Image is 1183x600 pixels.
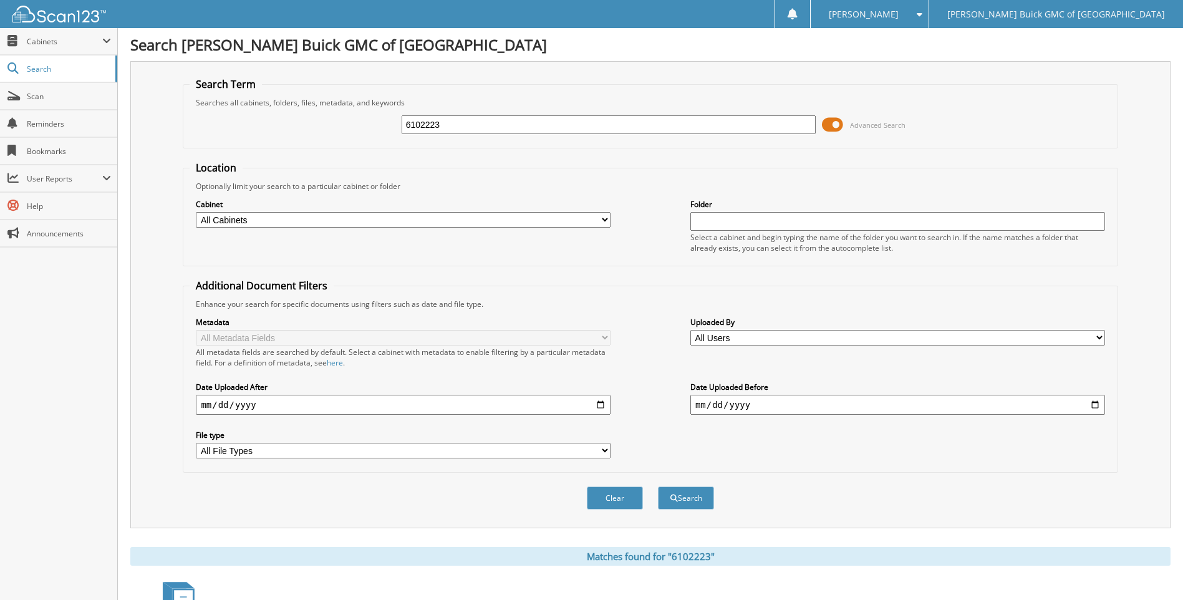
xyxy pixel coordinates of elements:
img: scan123-logo-white.svg [12,6,106,22]
label: File type [196,430,611,440]
span: Advanced Search [850,120,905,130]
button: Clear [587,486,643,510]
label: Folder [690,199,1105,210]
span: Help [27,201,111,211]
span: [PERSON_NAME] [829,11,899,18]
label: Cabinet [196,199,611,210]
span: Search [27,64,109,74]
h1: Search [PERSON_NAME] Buick GMC of [GEOGRAPHIC_DATA] [130,34,1171,55]
span: Cabinets [27,36,102,47]
legend: Additional Document Filters [190,279,334,293]
input: end [690,395,1105,415]
legend: Search Term [190,77,262,91]
label: Date Uploaded After [196,382,611,392]
div: All metadata fields are searched by default. Select a cabinet with metadata to enable filtering b... [196,347,611,368]
label: Metadata [196,317,611,327]
input: start [196,395,611,415]
iframe: Chat Widget [1121,540,1183,600]
span: Bookmarks [27,146,111,157]
div: Matches found for "6102223" [130,547,1171,566]
label: Uploaded By [690,317,1105,327]
span: Announcements [27,228,111,239]
div: Enhance your search for specific documents using filters such as date and file type. [190,299,1111,309]
button: Search [658,486,714,510]
span: Reminders [27,119,111,129]
div: Select a cabinet and begin typing the name of the folder you want to search in. If the name match... [690,232,1105,253]
span: [PERSON_NAME] Buick GMC of [GEOGRAPHIC_DATA] [947,11,1165,18]
label: Date Uploaded Before [690,382,1105,392]
div: Optionally limit your search to a particular cabinet or folder [190,181,1111,191]
span: User Reports [27,173,102,184]
a: here [327,357,343,368]
span: Scan [27,91,111,102]
div: Searches all cabinets, folders, files, metadata, and keywords [190,97,1111,108]
legend: Location [190,161,243,175]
